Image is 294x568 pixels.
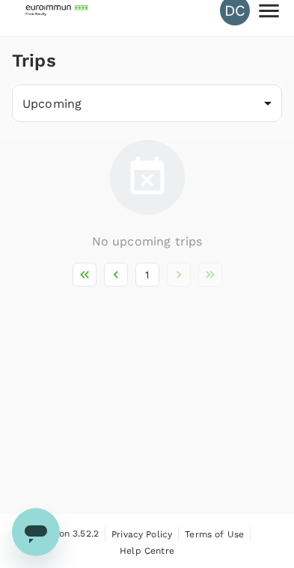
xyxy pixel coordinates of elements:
nav: pagination navigation [69,263,226,287]
a: Help Centre [120,543,174,559]
iframe: Button to launch messaging window, conversation in progress [12,508,60,556]
span: Help Centre [120,546,174,556]
button: Go to page 1 [135,263,159,287]
p: No upcoming trips [92,233,203,251]
span: Version 3.52.2 [37,527,99,542]
button: Go to previous page [104,263,128,287]
h1: Trips [12,37,56,85]
button: Go to first page [73,263,97,287]
span: Terms of Use [185,529,244,540]
span: Privacy Policy [111,529,172,540]
div: Upcoming [12,85,282,122]
a: Terms of Use [185,526,244,543]
a: Privacy Policy [111,526,172,543]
